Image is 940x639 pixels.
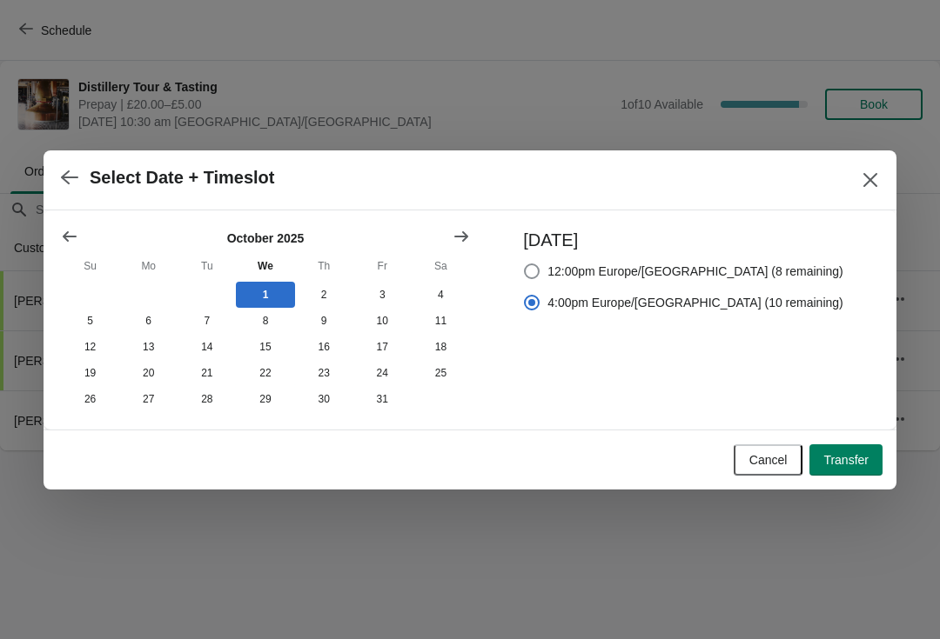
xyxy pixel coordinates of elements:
button: Friday October 31 2025 [353,386,412,412]
button: Sunday October 26 2025 [61,386,119,412]
button: Close [855,164,886,196]
button: Show previous month, September 2025 [54,221,85,252]
button: Friday October 10 2025 [353,308,412,334]
button: Saturday October 18 2025 [412,334,470,360]
button: Saturday October 4 2025 [412,282,470,308]
button: Monday October 20 2025 [119,360,178,386]
button: Wednesday October 8 2025 [236,308,294,334]
span: 4:00pm Europe/[GEOGRAPHIC_DATA] (10 remaining) [547,294,843,311]
button: Tuesday October 28 2025 [178,386,236,412]
button: Tuesday October 7 2025 [178,308,236,334]
button: Show next month, November 2025 [446,221,477,252]
th: Sunday [61,250,119,282]
span: Transfer [823,453,869,467]
button: Friday October 17 2025 [353,334,412,360]
button: Today Wednesday October 1 2025 [236,282,294,308]
th: Wednesday [236,250,294,282]
button: Transfer [809,444,883,476]
button: Sunday October 19 2025 [61,360,119,386]
h3: [DATE] [523,228,843,252]
button: Friday October 3 2025 [353,282,412,308]
button: Thursday October 9 2025 [295,308,353,334]
button: Wednesday October 29 2025 [236,386,294,412]
button: Monday October 13 2025 [119,334,178,360]
button: Thursday October 30 2025 [295,386,353,412]
button: Cancel [734,444,803,476]
button: Tuesday October 21 2025 [178,360,236,386]
button: Saturday October 11 2025 [412,308,470,334]
button: Thursday October 2 2025 [295,282,353,308]
th: Friday [353,250,412,282]
button: Thursday October 16 2025 [295,334,353,360]
button: Tuesday October 14 2025 [178,334,236,360]
button: Thursday October 23 2025 [295,360,353,386]
button: Wednesday October 22 2025 [236,360,294,386]
button: Sunday October 12 2025 [61,334,119,360]
button: Wednesday October 15 2025 [236,334,294,360]
th: Saturday [412,250,470,282]
button: Sunday October 5 2025 [61,308,119,334]
button: Monday October 27 2025 [119,386,178,412]
button: Saturday October 25 2025 [412,360,470,386]
span: 12:00pm Europe/[GEOGRAPHIC_DATA] (8 remaining) [547,263,843,280]
span: Cancel [749,453,788,467]
th: Tuesday [178,250,236,282]
th: Thursday [295,250,353,282]
th: Monday [119,250,178,282]
button: Friday October 24 2025 [353,360,412,386]
button: Monday October 6 2025 [119,308,178,334]
h2: Select Date + Timeslot [90,168,275,188]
